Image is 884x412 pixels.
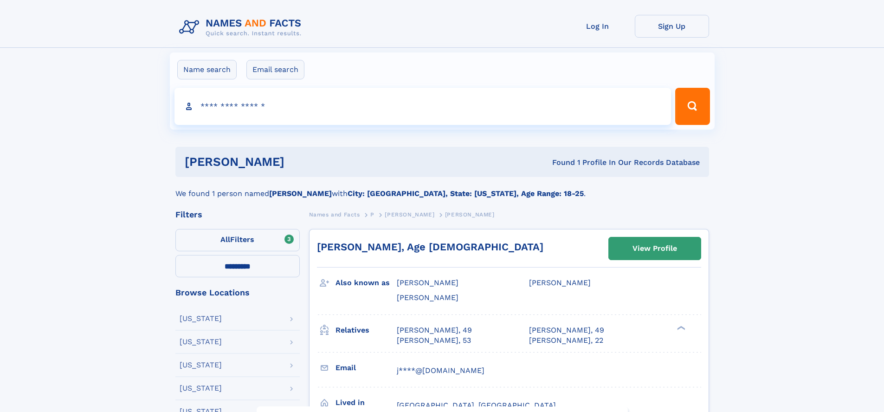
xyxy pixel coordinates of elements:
[336,322,397,338] h3: Relatives
[370,211,374,218] span: P
[175,177,709,199] div: We found 1 person named with .
[177,60,237,79] label: Name search
[635,15,709,38] a: Sign Up
[246,60,304,79] label: Email search
[397,335,471,346] a: [PERSON_NAME], 53
[220,235,230,244] span: All
[397,325,472,335] a: [PERSON_NAME], 49
[336,275,397,291] h3: Also known as
[529,278,591,287] span: [PERSON_NAME]
[609,237,701,260] a: View Profile
[174,88,671,125] input: search input
[175,15,309,40] img: Logo Names and Facts
[632,238,677,259] div: View Profile
[529,335,603,346] a: [PERSON_NAME], 22
[309,209,360,220] a: Names and Facts
[418,157,700,168] div: Found 1 Profile In Our Records Database
[445,211,495,218] span: [PERSON_NAME]
[180,385,222,392] div: [US_STATE]
[385,209,434,220] a: [PERSON_NAME]
[397,401,556,410] span: [GEOGRAPHIC_DATA], [GEOGRAPHIC_DATA]
[175,229,300,251] label: Filters
[385,211,434,218] span: [PERSON_NAME]
[185,156,419,168] h1: [PERSON_NAME]
[180,315,222,322] div: [US_STATE]
[180,338,222,346] div: [US_STATE]
[175,288,300,297] div: Browse Locations
[561,15,635,38] a: Log In
[336,395,397,411] h3: Lived in
[348,189,584,198] b: City: [GEOGRAPHIC_DATA], State: [US_STATE], Age Range: 18-25
[675,325,686,331] div: ❯
[675,88,710,125] button: Search Button
[529,325,604,335] a: [PERSON_NAME], 49
[397,293,458,302] span: [PERSON_NAME]
[370,209,374,220] a: P
[336,360,397,376] h3: Email
[269,189,332,198] b: [PERSON_NAME]
[175,210,300,219] div: Filters
[180,361,222,369] div: [US_STATE]
[317,241,543,253] a: [PERSON_NAME], Age [DEMOGRAPHIC_DATA]
[397,278,458,287] span: [PERSON_NAME]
